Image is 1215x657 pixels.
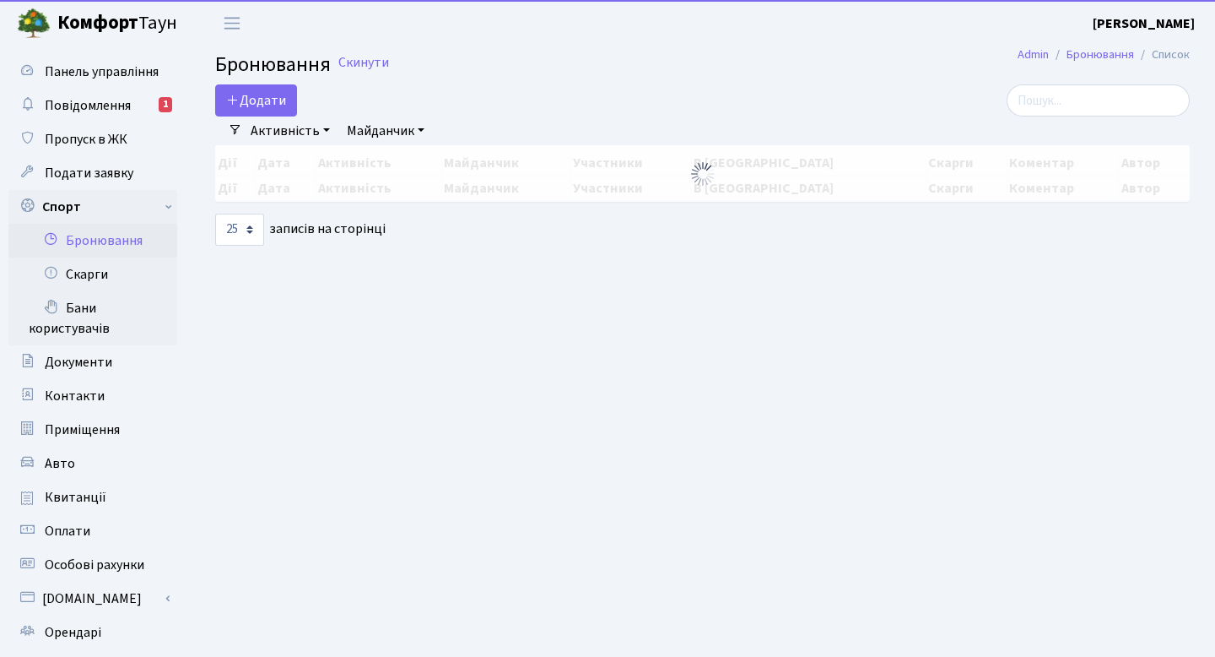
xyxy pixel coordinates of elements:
[8,122,177,156] a: Пропуск в ЖК
[8,156,177,190] a: Подати заявку
[45,556,144,574] span: Особові рахунки
[8,582,177,616] a: [DOMAIN_NAME]
[215,84,297,117] button: Додати
[8,224,177,258] a: Бронювання
[215,50,331,79] span: Бронювання
[45,130,127,149] span: Пропуск в ЖК
[215,214,386,246] label: записів на сторінці
[244,117,337,145] a: Активність
[8,379,177,413] a: Контакти
[1018,46,1049,63] a: Admin
[45,454,75,473] span: Авто
[45,164,133,182] span: Подати заявку
[1134,46,1190,64] li: Список
[8,548,177,582] a: Особові рахунки
[45,522,90,540] span: Оплати
[8,413,177,447] a: Приміщення
[45,353,112,372] span: Документи
[8,345,177,379] a: Документи
[1066,46,1134,63] a: Бронювання
[8,258,177,291] a: Скарги
[8,616,177,649] a: Орендарі
[45,62,159,81] span: Панель управління
[45,421,120,439] span: Приміщення
[8,291,177,345] a: Бани користувачів
[8,481,177,514] a: Квитанції
[8,190,177,224] a: Спорт
[340,117,431,145] a: Майданчик
[45,387,105,405] span: Контакти
[8,89,177,122] a: Повідомлення1
[45,96,131,115] span: Повідомлення
[8,447,177,481] a: Авто
[338,55,389,71] a: Скинути
[45,623,101,642] span: Орендарі
[57,9,138,36] b: Комфорт
[45,488,106,507] span: Квитанції
[992,37,1215,73] nav: breadcrumb
[8,514,177,548] a: Оплати
[159,97,172,112] div: 1
[211,9,253,37] button: Переключити навігацію
[1093,14,1195,34] a: [PERSON_NAME]
[1007,84,1190,117] input: Пошук...
[689,160,716,187] img: Обробка...
[215,214,264,246] select: записів на сторінці
[17,7,51,41] img: logo.png
[1093,14,1195,33] b: [PERSON_NAME]
[8,55,177,89] a: Панель управління
[57,9,177,38] span: Таун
